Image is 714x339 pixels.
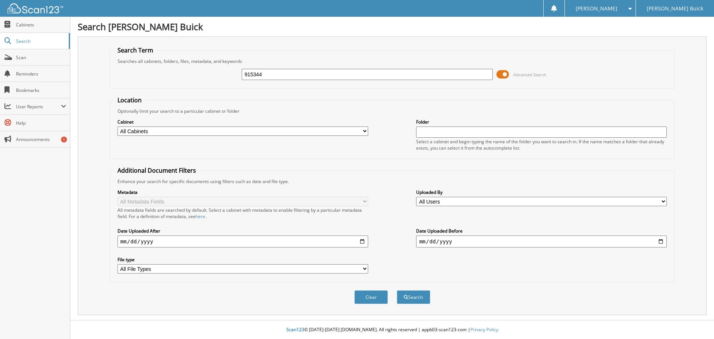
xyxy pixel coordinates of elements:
button: Search [397,290,430,304]
span: Search [16,38,65,44]
label: Folder [416,119,667,125]
label: Date Uploaded After [118,228,368,234]
label: Uploaded By [416,189,667,195]
input: end [416,236,667,247]
label: File type [118,256,368,263]
span: Scan123 [286,326,304,333]
span: Help [16,120,66,126]
a: here [196,213,205,220]
label: Cabinet [118,119,368,125]
button: Clear [354,290,388,304]
span: Reminders [16,71,66,77]
div: Enhance your search for specific documents using filters such as date and file type. [114,178,671,185]
span: Advanced Search [513,72,546,77]
div: All metadata fields are searched by default. Select a cabinet with metadata to enable filtering b... [118,207,368,220]
input: start [118,236,368,247]
legend: Search Term [114,46,157,54]
div: Select a cabinet and begin typing the name of the folder you want to search in. If the name match... [416,138,667,151]
label: Metadata [118,189,368,195]
label: Date Uploaded Before [416,228,667,234]
h1: Search [PERSON_NAME] Buick [78,20,707,33]
span: [PERSON_NAME] [576,6,617,11]
span: Cabinets [16,22,66,28]
div: 1 [61,137,67,143]
div: © [DATE]-[DATE] [DOMAIN_NAME]. All rights reserved | appb03-scan123-com | [70,321,714,339]
div: Searches all cabinets, folders, files, metadata, and keywords [114,58,671,64]
legend: Location [114,96,145,104]
span: Bookmarks [16,87,66,93]
span: Announcements [16,136,66,143]
legend: Additional Document Filters [114,166,200,175]
div: Optionally limit your search to a particular cabinet or folder [114,108,671,114]
span: [PERSON_NAME] Buick [647,6,703,11]
a: Privacy Policy [470,326,498,333]
span: User Reports [16,103,61,110]
img: scan123-logo-white.svg [7,3,63,13]
span: Scan [16,54,66,61]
